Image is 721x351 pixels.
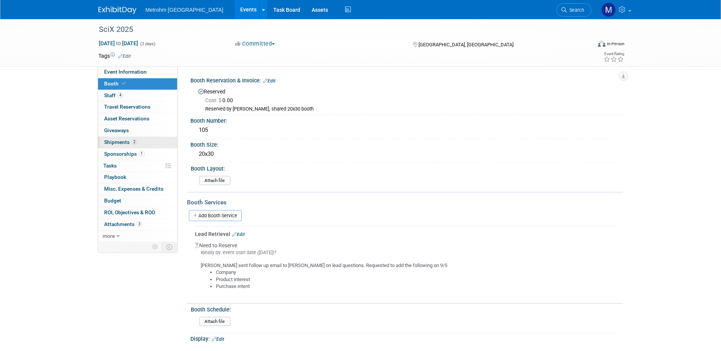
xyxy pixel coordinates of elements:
[232,232,245,237] a: Edit
[104,139,137,145] span: Shipments
[98,183,177,195] a: Misc. Expenses & Credits
[104,115,149,122] span: Asset Reservations
[195,230,617,238] div: Lead Retrieval
[149,242,162,252] td: Personalize Event Tab Strip
[136,221,142,227] span: 3
[607,41,624,47] div: In-Person
[98,125,177,136] a: Giveaways
[418,42,513,47] span: [GEOGRAPHIC_DATA], [GEOGRAPHIC_DATA]
[190,115,623,125] div: Booth Number:
[205,97,222,103] span: Cost: $
[104,81,127,87] span: Booth
[146,7,223,13] span: Metrohm [GEOGRAPHIC_DATA]
[212,337,224,342] a: Edit
[98,160,177,172] a: Tasks
[547,40,625,51] div: Event Format
[196,124,617,136] div: 105
[195,249,617,256] div: Ideally by: event start date ([DATE])?
[132,139,137,145] span: 2
[598,41,605,47] img: Format-Inperson.png
[556,3,591,17] a: Search
[196,148,617,160] div: 20x30
[98,195,177,207] a: Budget
[190,139,623,149] div: Booth Size:
[196,86,617,112] div: Reserved
[104,209,155,215] span: ROI, Objectives & ROO
[216,283,617,290] li: Purchase intent
[567,7,584,13] span: Search
[104,221,142,227] span: Attachments
[104,69,147,75] span: Event Information
[162,242,177,252] td: Toggle Event Tabs
[104,186,163,192] span: Misc. Expenses & Credits
[139,41,155,46] span: (3 days)
[205,106,617,112] div: Reserved by [PERSON_NAME], shared 20x30 booth
[98,52,131,60] td: Tags
[98,113,177,125] a: Asset Reservations
[98,66,177,78] a: Event Information
[205,97,236,103] span: 0.00
[195,256,617,290] div: [PERSON_NAME] sent follow up email to [PERSON_NAME] on lead questions. Requested to add the follo...
[98,101,177,113] a: Travel Reservations
[191,163,620,172] div: Booth Layout:
[96,23,580,36] div: SciX 2025
[103,163,117,169] span: Tasks
[98,231,177,242] a: more
[98,207,177,218] a: ROI, Objectives & ROO
[122,81,126,85] i: Booth reservation complete
[195,238,617,290] div: Need to Reserve
[115,40,122,46] span: to
[263,78,276,84] a: Edit
[104,92,123,98] span: Staff
[104,104,151,110] span: Travel Reservations
[233,40,278,48] button: Committed
[103,233,115,239] span: more
[216,269,617,276] li: Company
[117,92,123,98] span: 4
[118,54,131,59] a: Edit
[601,3,616,17] img: Michelle Simoes
[98,40,138,47] span: [DATE] [DATE]
[187,198,623,207] div: Booth Services
[104,198,121,204] span: Budget
[98,137,177,148] a: Shipments2
[216,276,617,283] li: Product interest
[104,127,129,133] span: Giveaways
[139,151,144,157] span: 1
[98,78,177,90] a: Booth
[98,6,136,14] img: ExhibitDay
[190,75,623,85] div: Booth Reservation & Invoice:
[98,149,177,160] a: Sponsorships1
[104,174,126,180] span: Playbook
[98,90,177,101] a: Staff4
[191,304,620,313] div: Booth Schedule:
[189,210,242,221] a: Add Booth Service
[190,333,623,343] div: Display:
[98,219,177,230] a: Attachments3
[104,151,144,157] span: Sponsorships
[604,52,624,56] div: Event Rating
[98,172,177,183] a: Playbook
